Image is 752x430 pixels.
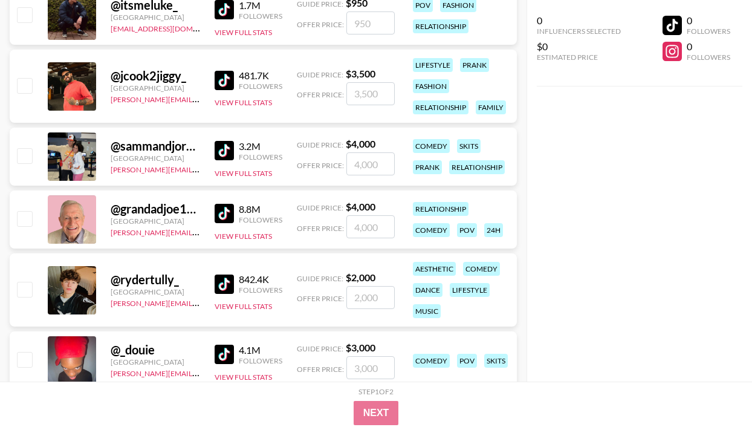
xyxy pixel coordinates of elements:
div: relationship [413,100,468,114]
a: [PERSON_NAME][EMAIL_ADDRESS][PERSON_NAME][DOMAIN_NAME] [111,93,347,104]
div: 24h [484,223,503,237]
div: [GEOGRAPHIC_DATA] [111,357,200,366]
div: 0 [687,41,730,53]
div: [GEOGRAPHIC_DATA] [111,217,200,226]
div: 481.7K [239,70,282,82]
span: Offer Price: [297,294,344,303]
div: @ grandadjoe1933 [111,201,200,217]
div: relationship [413,19,468,33]
div: 3.2M [239,140,282,152]
a: [PERSON_NAME][EMAIL_ADDRESS][DOMAIN_NAME] [111,163,290,174]
span: Guide Price: [297,70,343,79]
div: @ jcook2jiggy_ [111,68,200,83]
strong: $ 4,000 [346,201,375,212]
div: Followers [687,27,730,36]
div: prank [460,58,489,72]
div: $0 [537,41,621,53]
div: [GEOGRAPHIC_DATA] [111,83,200,93]
div: comedy [413,354,450,368]
div: relationship [413,202,468,216]
div: Followers [239,356,282,365]
div: music [413,304,441,318]
a: [EMAIL_ADDRESS][DOMAIN_NAME] [111,22,232,33]
span: Offer Price: [297,161,344,170]
div: 8.8M [239,203,282,215]
iframe: Drift Widget Chat Controller [692,370,737,415]
span: Guide Price: [297,344,343,353]
div: dance [413,283,442,297]
div: prank [413,160,442,174]
div: family [476,100,506,114]
div: @ sammandjordan [111,138,200,154]
div: @ _douie [111,342,200,357]
div: Step 1 of 2 [358,387,394,396]
div: Followers [239,215,282,224]
button: View Full Stats [215,98,272,107]
button: View Full Stats [215,373,272,382]
div: [GEOGRAPHIC_DATA] [111,154,200,163]
div: lifestyle [413,58,453,72]
button: View Full Stats [215,28,272,37]
div: aesthetic [413,262,456,276]
img: TikTok [215,275,234,294]
a: [PERSON_NAME][EMAIL_ADDRESS][DOMAIN_NAME] [111,296,290,308]
span: Offer Price: [297,365,344,374]
div: comedy [413,223,450,237]
input: 4,000 [346,215,395,238]
span: Guide Price: [297,274,343,283]
img: TikTok [215,141,234,160]
div: pov [457,223,477,237]
div: Followers [239,285,282,295]
input: 2,000 [346,286,395,309]
button: View Full Stats [215,302,272,311]
strong: $ 2,000 [346,272,375,283]
div: [GEOGRAPHIC_DATA] [111,287,200,296]
div: Followers [239,152,282,161]
div: Followers [239,11,282,21]
button: View Full Stats [215,169,272,178]
div: 0 [537,15,621,27]
a: [PERSON_NAME][EMAIL_ADDRESS][DOMAIN_NAME] [111,366,290,378]
div: [GEOGRAPHIC_DATA] [111,13,200,22]
div: skits [457,139,481,153]
div: pov [457,354,477,368]
input: 4,000 [346,152,395,175]
button: View Full Stats [215,232,272,241]
button: Next [354,401,399,425]
div: @ rydertully_ [111,272,200,287]
div: lifestyle [450,283,490,297]
strong: $ 3,000 [346,342,375,353]
div: Estimated Price [537,53,621,62]
input: 3,000 [346,356,395,379]
div: 0 [687,15,730,27]
div: skits [484,354,508,368]
a: [PERSON_NAME][EMAIL_ADDRESS][DOMAIN_NAME] [111,226,290,237]
div: Followers [239,82,282,91]
span: Offer Price: [297,20,344,29]
strong: $ 3,500 [346,68,375,79]
strong: $ 4,000 [346,138,375,149]
div: relationship [449,160,505,174]
div: fashion [413,79,449,93]
span: Offer Price: [297,224,344,233]
div: comedy [413,139,450,153]
input: 3,500 [346,82,395,105]
input: 950 [346,11,395,34]
img: TikTok [215,71,234,90]
div: 4.1M [239,344,282,356]
div: Followers [687,53,730,62]
span: Guide Price: [297,140,343,149]
span: Offer Price: [297,90,344,99]
span: Guide Price: [297,203,343,212]
div: comedy [463,262,500,276]
div: 842.4K [239,273,282,285]
div: Influencers Selected [537,27,621,36]
img: TikTok [215,204,234,223]
img: TikTok [215,345,234,364]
